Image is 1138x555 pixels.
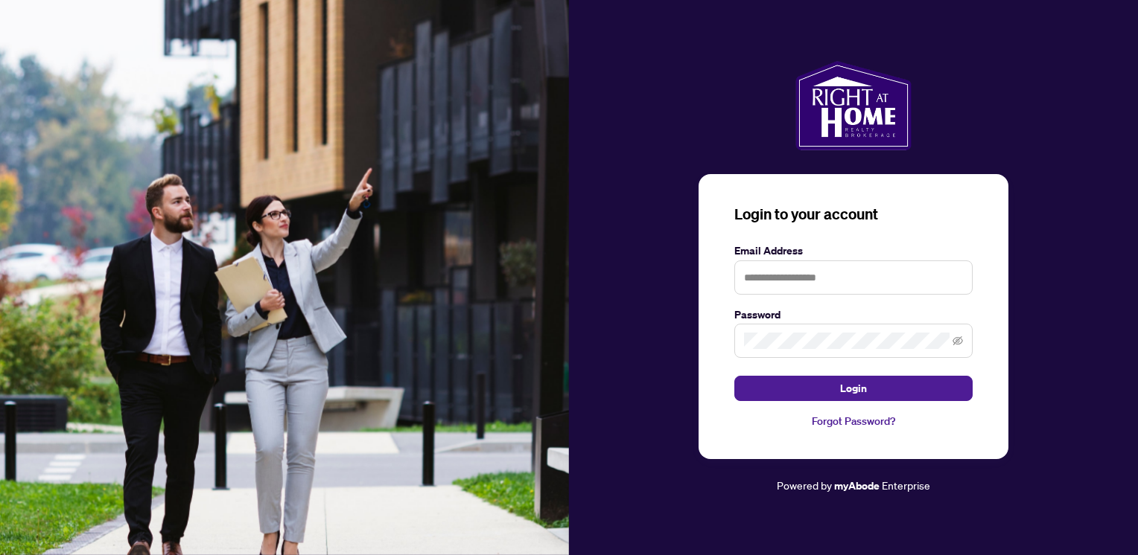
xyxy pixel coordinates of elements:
a: myAbode [834,478,880,494]
img: ma-logo [795,61,911,150]
label: Email Address [734,243,973,259]
span: Enterprise [882,478,930,492]
label: Password [734,307,973,323]
h3: Login to your account [734,204,973,225]
span: eye-invisible [953,336,963,346]
a: Forgot Password? [734,413,973,429]
span: Login [840,376,867,400]
span: Powered by [777,478,832,492]
button: Login [734,376,973,401]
